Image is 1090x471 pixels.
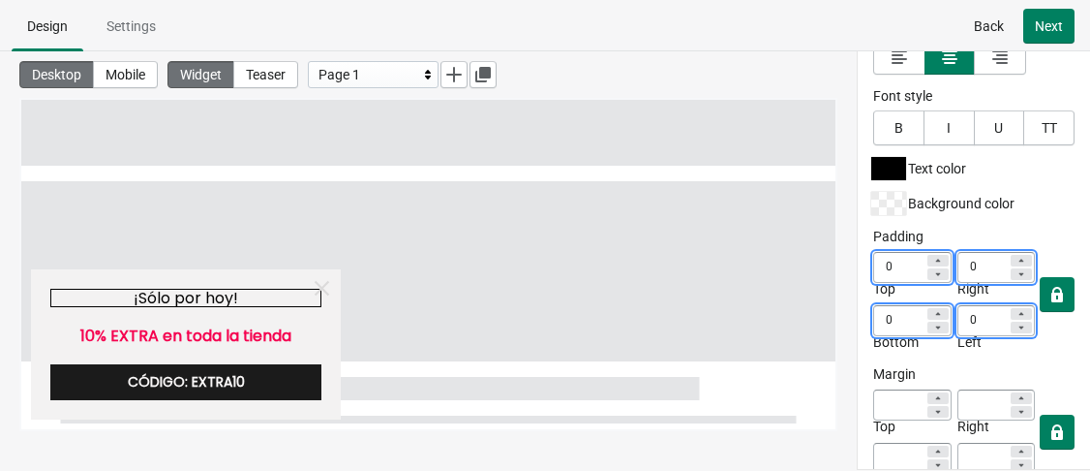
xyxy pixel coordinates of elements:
[318,63,418,86] div: Page 1
[974,18,1004,34] span: Back
[27,18,68,34] span: Design
[1023,110,1075,145] button: TT
[246,67,286,82] span: Teaser
[908,196,1014,211] span: Background color
[957,419,989,434] span: Right
[974,110,1025,145] button: U
[1035,18,1063,34] span: Next
[957,334,982,350] span: Left
[873,334,919,350] span: Bottom
[873,366,916,382] span: Margin
[180,67,222,82] span: Widget
[1042,120,1057,136] div: TT
[873,229,923,244] span: Padding
[32,67,81,82] span: Desktop
[1023,9,1075,44] button: Next
[106,67,145,82] span: Mobile
[994,120,1003,136] div: U
[873,419,895,434] span: Top
[957,281,989,297] span: Right
[873,281,895,297] span: Top
[873,88,932,104] span: Font style
[873,110,924,145] button: B
[106,18,156,34] span: Settings
[894,120,903,136] div: B
[29,207,300,265] div: 10% EXTRA en toda la tienda
[962,9,1015,44] button: Back
[167,61,234,88] button: Widget
[93,61,158,88] button: Mobile
[21,100,835,429] iframe: widget
[233,61,298,88] button: Teaser
[947,120,951,136] div: I
[923,110,975,145] button: I
[29,189,300,207] div: ¡Sólo por hoy!
[19,61,94,88] button: Desktop
[908,161,966,176] span: Text color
